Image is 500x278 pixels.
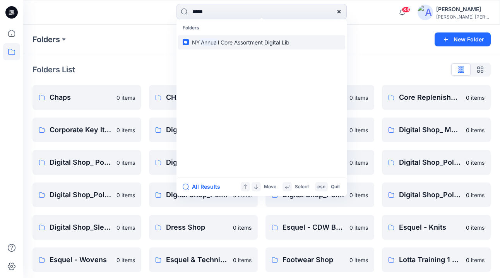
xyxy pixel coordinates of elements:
a: Digital Shop_ Polo Mens Shirt0 items [33,150,141,175]
p: Chaps [50,92,112,103]
p: 0 items [466,256,485,264]
p: 0 items [466,126,485,134]
button: All Results [183,182,225,191]
p: Digital Shop_Polo CW PRINTSHOP [399,157,461,168]
p: 0 items [466,223,485,232]
p: Digital Shop_ Polo Mens Shirt [50,157,112,168]
p: Folders [178,21,345,35]
img: avatar [418,5,433,20]
p: 0 items [116,94,135,102]
a: Digital Shop_Polo Womens Knits0 items [382,182,491,207]
p: Digital Shop_ Mens Roughwear [399,125,461,135]
a: Esquel - Knits0 items [382,215,491,240]
p: 0 items [349,126,368,134]
a: Dress Shop0 items [149,215,258,240]
p: Esquel - Wovens [50,254,112,265]
mark: Annua [200,38,218,47]
p: 0 items [233,256,252,264]
p: 0 items [466,191,485,199]
p: Core Replenishment Digital Library [399,92,461,103]
p: 0 items [349,159,368,167]
p: Corporate Key Items [50,125,112,135]
a: Digital Shop_Polo Girls Knits0 items [33,182,141,207]
a: Footwear Shop0 items [265,247,374,272]
p: Folders List [33,64,75,75]
p: 0 items [116,159,135,167]
a: Folders [33,34,60,45]
div: [PERSON_NAME] [PERSON_NAME] [436,14,490,20]
p: 0 items [116,223,135,232]
a: Esquel - Wovens0 items [33,247,141,272]
p: Esquel - CDW Boys [283,222,345,233]
p: 0 items [349,191,368,199]
a: Esquel - CDW Boys0 items [265,215,374,240]
p: Digital Shop_ Headwear [166,125,228,135]
p: 0 items [466,159,485,167]
p: 0 items [116,191,135,199]
p: Esquel & Technical Design [166,254,228,265]
p: Digital Shop_Polo Babies Knits [166,157,228,168]
p: 0 items [116,126,135,134]
p: CHAPS RTW - NON IRONS - HKO [166,92,228,103]
p: Move [264,183,276,191]
div: [PERSON_NAME] [436,5,490,14]
a: Chaps0 items [33,85,141,110]
p: Digital Shop_Polo Mens Knits [166,189,228,200]
p: Quit [331,183,340,191]
p: 0 items [349,94,368,102]
span: 83 [402,7,410,13]
p: Lotta Training 1 2019 [399,254,461,265]
a: Digital Shop_ Headwear0 items [149,118,258,142]
a: Esquel & Technical Design0 items [149,247,258,272]
a: Digital Shop_Polo Mens Knits0 items [149,182,258,207]
p: Digital Shop_Polo Girls Knits [50,189,112,200]
a: Core Replenishment Digital Library0 items [382,85,491,110]
p: Footwear Shop [283,254,345,265]
a: Digital Shop_Sleepwear and Underwear0 items [33,215,141,240]
p: Dress Shop [166,222,228,233]
a: NYAnnual Core Assortment Digital Lib [178,35,345,49]
p: 0 items [116,256,135,264]
a: Digital Shop_Polo CW PRINTSHOP0 items [382,150,491,175]
p: Select [295,183,309,191]
p: Digital Shop_Polo Womens Knits [399,189,461,200]
p: 0 items [349,223,368,232]
a: CHAPS RTW - NON IRONS - HKO0 items [149,85,258,110]
p: 0 items [233,223,252,232]
a: Lotta Training 1 20190 items [382,247,491,272]
a: Digital Shop_ Mens Roughwear0 items [382,118,491,142]
a: Digital Shop_Polo Babies Knits0 items [149,150,258,175]
p: Esquel - Knits [399,222,461,233]
p: esc [317,183,325,191]
a: Corporate Key Items0 items [33,118,141,142]
button: New Folder [435,32,491,46]
p: 0 items [349,256,368,264]
span: l Core Assortment Digital Lib [218,39,289,46]
p: Digital Shop_Sleepwear and Underwear [50,222,112,233]
p: 0 items [466,94,485,102]
span: NY [192,39,200,46]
